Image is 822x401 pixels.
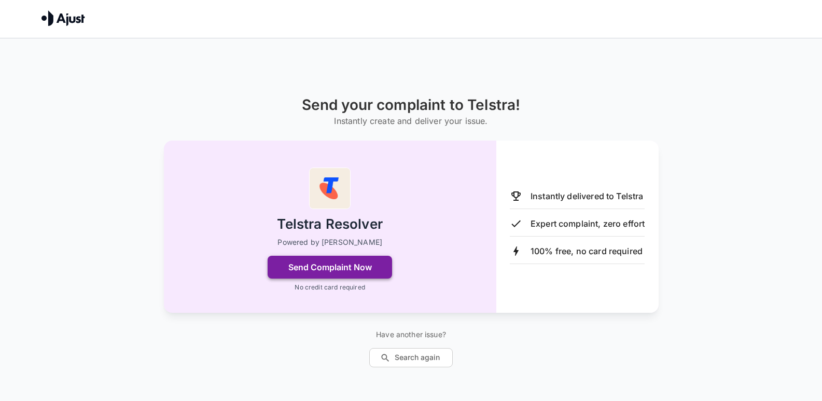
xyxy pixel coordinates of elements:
p: 100% free, no card required [531,245,643,257]
h2: Telstra Resolver [277,215,382,233]
p: No credit card required [295,283,365,292]
img: Ajust [41,10,85,26]
p: Powered by [PERSON_NAME] [277,237,382,247]
h1: Send your complaint to Telstra! [302,96,521,114]
button: Search again [369,348,453,367]
img: Telstra [309,168,351,209]
p: Instantly delivered to Telstra [531,190,644,202]
h6: Instantly create and deliver your issue. [302,114,521,128]
p: Have another issue? [369,329,453,340]
p: Expert complaint, zero effort [531,217,645,230]
button: Send Complaint Now [268,256,392,279]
